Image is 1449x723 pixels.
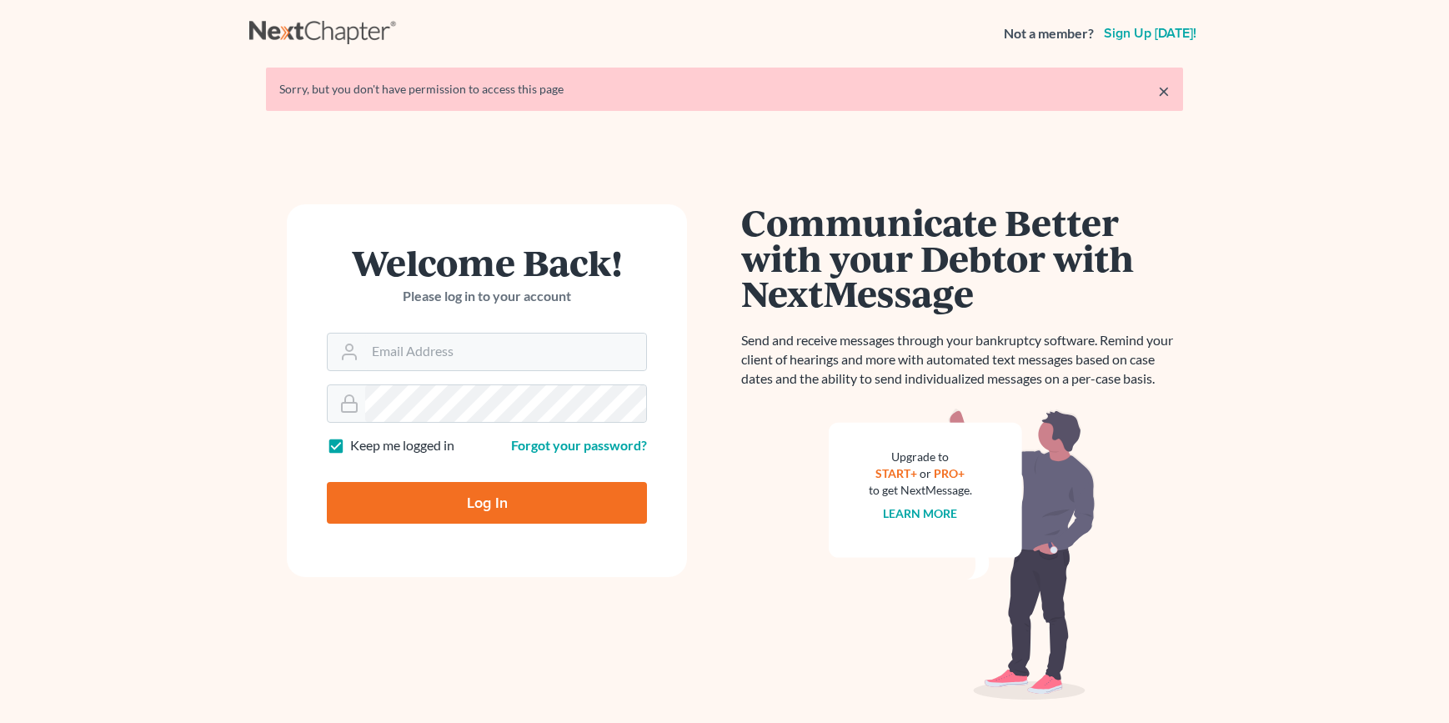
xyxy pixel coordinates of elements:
[869,449,972,465] div: Upgrade to
[327,482,647,524] input: Log In
[365,334,646,370] input: Email Address
[876,466,918,480] a: START+
[829,409,1096,700] img: nextmessage_bg-59042aed3d76b12b5cd301f8e5b87938c9018125f34e5fa2b7a6b67550977c72.svg
[741,204,1183,311] h1: Communicate Better with your Debtor with NextMessage
[511,437,647,453] a: Forgot your password?
[1004,24,1094,43] strong: Not a member?
[327,244,647,280] h1: Welcome Back!
[1158,81,1170,101] a: ×
[350,436,454,455] label: Keep me logged in
[1101,27,1200,40] a: Sign up [DATE]!
[741,331,1183,389] p: Send and receive messages through your bankruptcy software. Remind your client of hearings and mo...
[884,506,958,520] a: Learn more
[279,81,1170,98] div: Sorry, but you don't have permission to access this page
[869,482,972,499] div: to get NextMessage.
[327,287,647,306] p: Please log in to your account
[920,466,932,480] span: or
[935,466,965,480] a: PRO+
